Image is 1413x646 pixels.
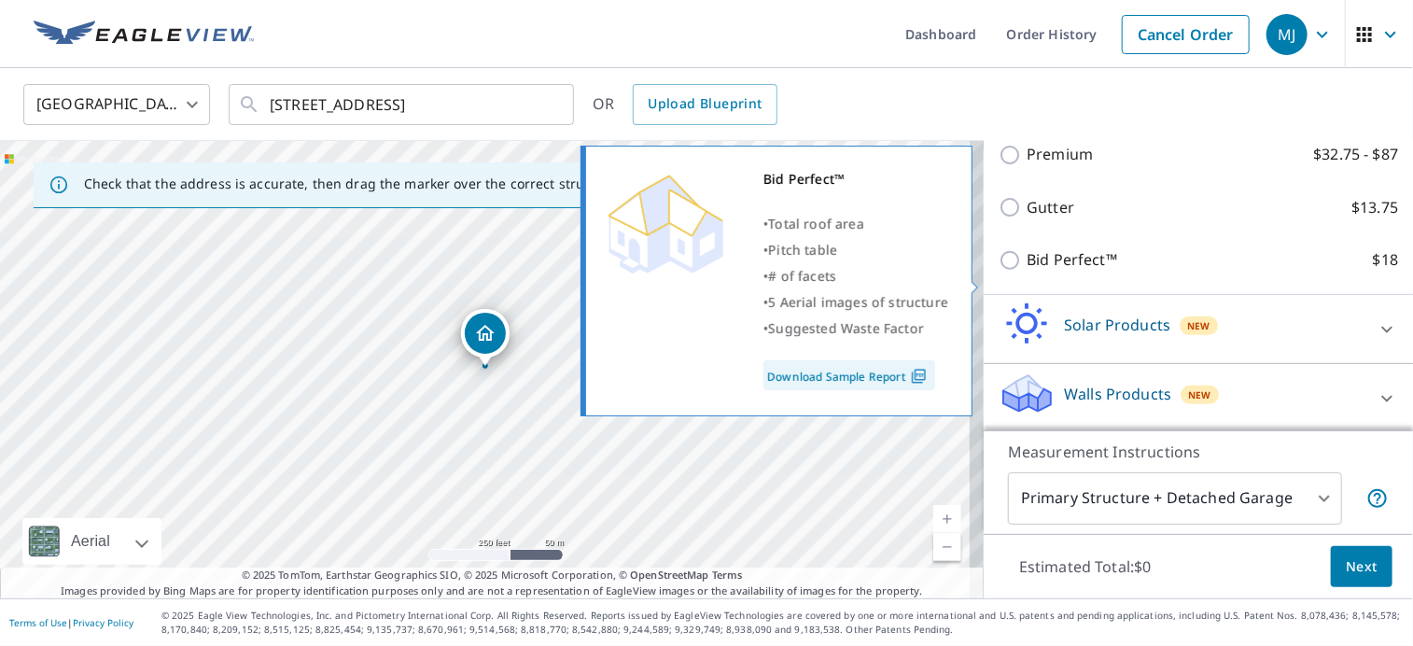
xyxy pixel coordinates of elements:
p: Estimated Total: $0 [1004,546,1167,587]
span: Next [1346,555,1378,579]
a: OpenStreetMap [630,568,708,582]
p: Bid Perfect™ [1027,248,1117,272]
div: Dropped pin, building 1, Residential property, 175 Shuttle Meadow Ave New Britain, CT 06052 [461,309,510,367]
span: Your report will include the primary structure and a detached garage if one exists. [1366,487,1389,510]
button: Next [1331,546,1392,588]
span: New [1187,318,1210,333]
p: | [9,617,133,628]
span: Suggested Waste Factor [768,319,924,337]
div: • [763,316,948,342]
p: Check that the address is accurate, then drag the marker over the correct structure. [84,176,622,192]
p: © 2025 Eagle View Technologies, Inc. and Pictometry International Corp. All Rights Reserved. Repo... [161,609,1404,637]
span: # of facets [768,267,836,285]
span: Total roof area [768,215,864,232]
p: $32.75 - $87 [1313,143,1398,166]
span: © 2025 TomTom, Earthstar Geographics SIO, © 2025 Microsoft Corporation, © [242,568,743,583]
div: • [763,211,948,237]
img: Pdf Icon [906,368,931,385]
img: EV Logo [34,21,254,49]
p: Premium [1027,143,1093,166]
input: Search by address or latitude-longitude [270,78,536,131]
a: Terms [712,568,743,582]
div: Aerial [65,518,116,565]
a: Cancel Order [1122,15,1250,54]
div: [GEOGRAPHIC_DATA] [23,78,210,131]
div: Primary Structure + Detached Garage [1008,472,1342,525]
img: Premium [600,166,731,278]
div: • [763,289,948,316]
a: Current Level 17, Zoom Out [933,533,961,561]
p: Walls Products [1064,383,1171,405]
div: Bid Perfect™ [763,166,948,192]
div: OR [593,84,777,125]
span: 5 Aerial images of structure [768,293,948,311]
span: New [1188,387,1211,402]
a: Terms of Use [9,616,67,629]
p: Solar Products [1064,314,1170,336]
p: $13.75 [1351,196,1398,219]
div: Solar ProductsNew [999,302,1398,356]
a: Upload Blueprint [633,84,776,125]
p: $18 [1373,248,1398,272]
div: • [763,263,948,289]
span: Upload Blueprint [648,92,762,116]
a: Download Sample Report [763,360,935,390]
div: MJ [1266,14,1308,55]
div: Walls ProductsNew [999,372,1398,425]
a: Privacy Policy [73,616,133,629]
div: • [763,237,948,263]
p: Gutter [1027,196,1074,219]
span: Pitch table [768,241,837,259]
div: Aerial [22,518,161,565]
p: Measurement Instructions [1008,441,1389,463]
a: Current Level 17, Zoom In [933,505,961,533]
